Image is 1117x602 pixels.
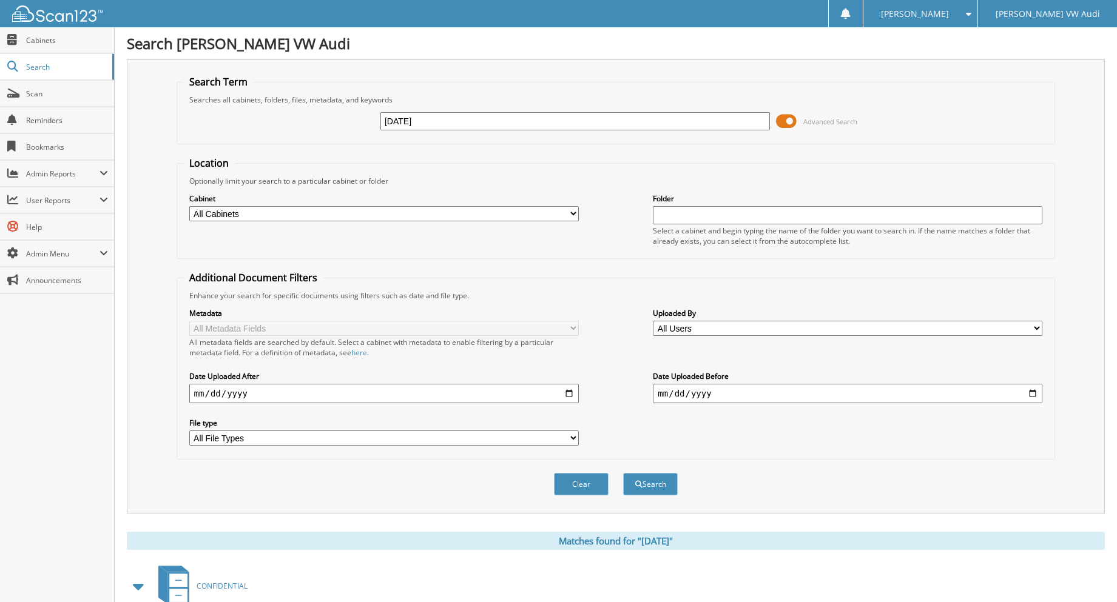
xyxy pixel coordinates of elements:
[189,384,579,403] input: start
[653,226,1042,246] div: Select a cabinet and begin typing the name of the folder you want to search in. If the name match...
[189,371,579,381] label: Date Uploaded After
[183,156,235,170] legend: Location
[127,532,1105,550] div: Matches found for "[DATE]"
[183,271,323,284] legend: Additional Document Filters
[197,581,248,591] span: CONFIDENTIAL
[26,115,108,125] span: Reminders
[881,10,949,18] span: [PERSON_NAME]
[12,5,103,22] img: scan123-logo-white.svg
[189,308,579,318] label: Metadata
[351,347,367,358] a: here
[183,75,254,89] legend: Search Term
[653,384,1042,403] input: end
[653,371,1042,381] label: Date Uploaded Before
[26,249,100,259] span: Admin Menu
[653,308,1042,318] label: Uploaded By
[26,275,108,286] span: Announcements
[26,89,108,99] span: Scan
[996,10,1100,18] span: [PERSON_NAME] VW Audi
[183,290,1049,301] div: Enhance your search for specific documents using filters such as date and file type.
[26,222,108,232] span: Help
[189,337,579,358] div: All metadata fields are searched by default. Select a cabinet with metadata to enable filtering b...
[623,473,678,495] button: Search
[26,195,100,206] span: User Reports
[653,193,1042,204] label: Folder
[26,62,106,72] span: Search
[183,176,1049,186] div: Optionally limit your search to a particular cabinet or folder
[189,418,579,428] label: File type
[26,35,108,45] span: Cabinets
[554,473,609,495] button: Clear
[127,33,1105,53] h1: Search [PERSON_NAME] VW Audi
[803,117,857,126] span: Advanced Search
[183,95,1049,105] div: Searches all cabinets, folders, files, metadata, and keywords
[26,169,100,179] span: Admin Reports
[26,142,108,152] span: Bookmarks
[189,193,579,204] label: Cabinet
